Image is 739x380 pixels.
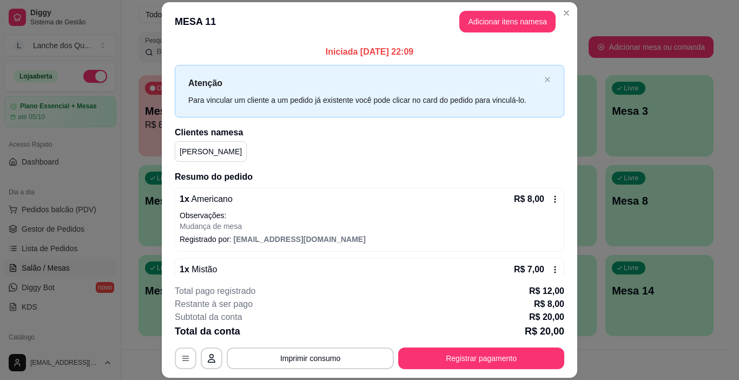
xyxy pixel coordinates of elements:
p: 1 x [180,193,233,206]
p: R$ 7,00 [514,263,544,276]
button: Adicionar itens namesa [459,11,556,32]
p: Mudança de mesa [180,221,559,232]
button: Registrar pagamento [398,348,564,369]
p: Restante à ser pago [175,298,253,311]
span: [EMAIL_ADDRESS][DOMAIN_NAME] [234,235,366,244]
button: Imprimir consumo [227,348,394,369]
h2: Resumo do pedido [175,171,564,184]
p: Iniciada [DATE] 22:09 [175,45,564,58]
span: Mistão [189,265,217,274]
p: R$ 20,00 [525,324,564,339]
header: MESA 11 [162,2,577,41]
p: Observações: [180,210,559,221]
button: Close [558,4,575,22]
p: R$ 8,00 [534,298,564,311]
p: Total pago registrado [175,285,255,298]
h2: Clientes na mesa [175,126,564,139]
div: Para vincular um cliente a um pedido já existente você pode clicar no card do pedido para vinculá... [188,94,540,106]
span: Americano [189,194,233,204]
p: R$ 20,00 [529,311,564,324]
p: Subtotal da conta [175,311,242,324]
p: [PERSON_NAME] [180,146,242,157]
p: 1 x [180,263,217,276]
p: R$ 12,00 [529,285,564,298]
p: Atenção [188,76,540,90]
p: Registrado por: [180,234,559,245]
p: Total da conta [175,324,240,339]
p: R$ 8,00 [514,193,544,206]
button: close [544,76,551,83]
